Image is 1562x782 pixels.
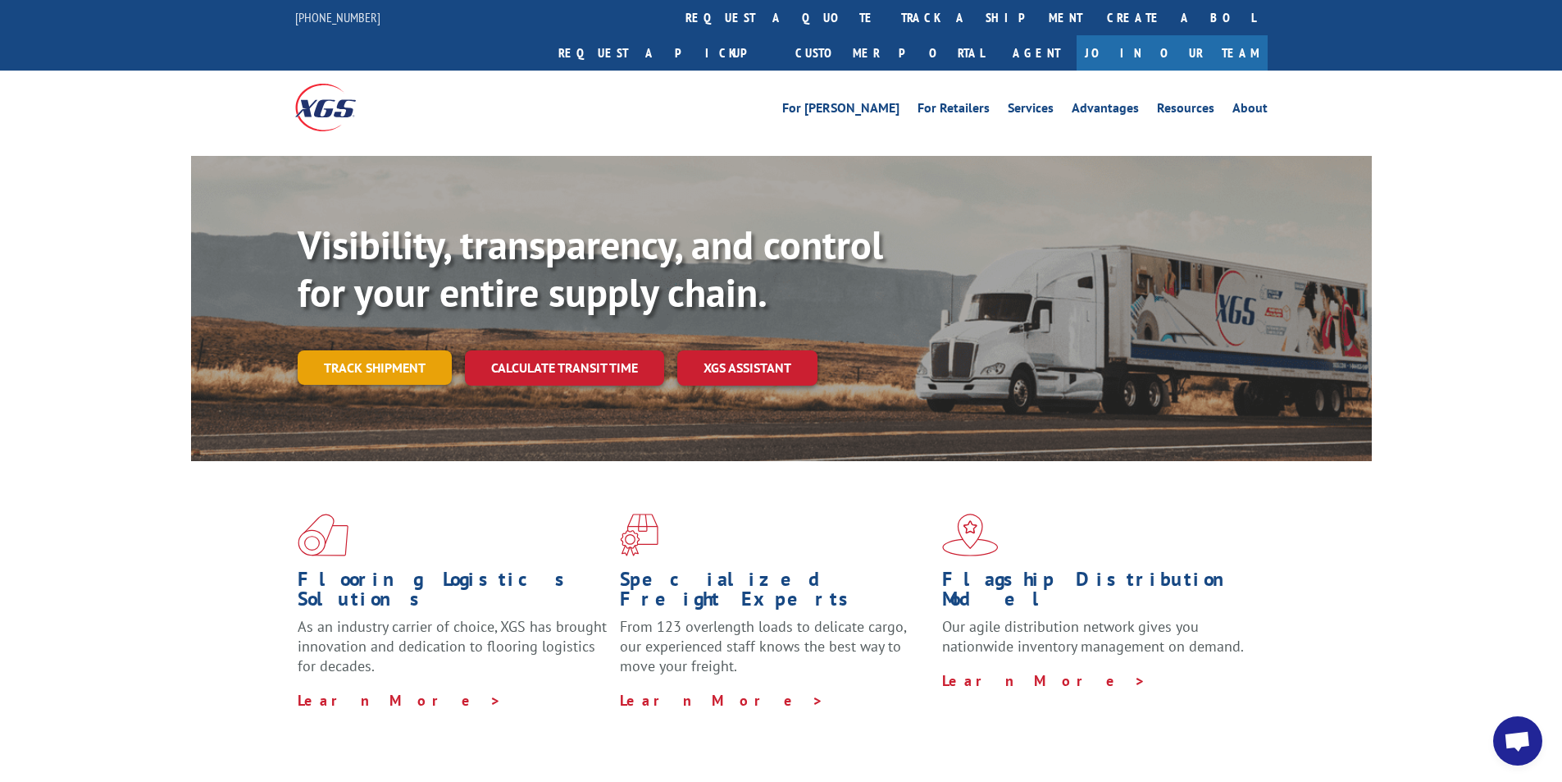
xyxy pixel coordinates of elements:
[298,569,608,617] h1: Flooring Logistics Solutions
[1077,35,1268,71] a: Join Our Team
[298,350,452,385] a: Track shipment
[298,219,883,318] b: Visibility, transparency, and control for your entire supply chain.
[942,617,1244,656] span: Our agile distribution network gives you nationwide inventory management on demand.
[546,35,783,71] a: Request a pickup
[783,35,996,71] a: Customer Portal
[295,9,380,25] a: [PHONE_NUMBER]
[1493,716,1542,766] div: Open chat
[942,569,1252,617] h1: Flagship Distribution Model
[1157,102,1214,120] a: Resources
[620,514,658,556] img: xgs-icon-focused-on-flooring-red
[942,514,999,556] img: xgs-icon-flagship-distribution-model-red
[298,617,607,675] span: As an industry carrier of choice, XGS has brought innovation and dedication to flooring logistics...
[918,102,990,120] a: For Retailers
[942,671,1146,690] a: Learn More >
[620,617,930,690] p: From 123 overlength loads to delicate cargo, our experienced staff knows the best way to move you...
[1008,102,1054,120] a: Services
[298,691,502,710] a: Learn More >
[298,514,348,556] img: xgs-icon-total-supply-chain-intelligence-red
[465,350,664,386] a: Calculate transit time
[1232,102,1268,120] a: About
[620,691,824,710] a: Learn More >
[996,35,1077,71] a: Agent
[620,569,930,617] h1: Specialized Freight Experts
[1072,102,1139,120] a: Advantages
[677,350,817,386] a: XGS ASSISTANT
[782,102,899,120] a: For [PERSON_NAME]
